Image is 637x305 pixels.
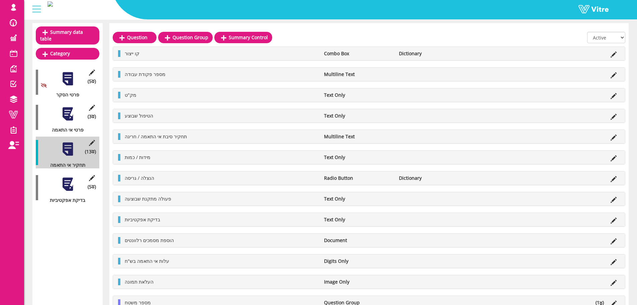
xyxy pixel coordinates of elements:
[88,78,96,85] span: (5 )
[321,175,396,181] li: Radio Button
[36,91,94,98] div: פרטי הסקר
[36,162,94,168] div: תחקיר אי התאמה
[125,112,153,119] span: הטיפול שבוצע
[125,154,150,160] span: מידות / כמות
[158,32,213,43] a: Question Group
[125,279,153,285] span: העלאת תמונה
[88,183,96,190] span: (5 )
[36,197,94,204] div: בדיקת אפקטיביות
[321,133,396,140] li: Multiline Text
[36,127,94,133] div: פרטי אי התאמה
[321,92,396,98] li: Text Only
[125,71,166,77] span: מספר פקודת עבודה
[321,216,396,223] li: Text Only
[125,237,174,243] span: הוספת מסמכים רלוונטים
[321,50,396,57] li: Combo Box
[125,216,160,223] span: בדיקת אפקטיביות
[321,258,396,264] li: Digits Only
[396,50,470,57] li: Dictionary
[321,279,396,285] li: Image Only
[88,113,96,120] span: (3 )
[214,32,272,43] a: Summary Control
[113,32,156,43] a: Question
[321,237,396,244] li: Document
[125,92,136,98] span: מק"ט
[321,112,396,119] li: Text Only
[125,50,139,57] span: קו ייצור
[321,71,396,78] li: Multiline Text
[396,175,470,181] li: Dictionary
[36,26,99,45] a: Summary data table
[47,1,53,7] img: 63bc81e7-6da2-4be9-a766-b6d34d0145b3.png
[125,258,169,264] span: עלות אי התאמה בש"ח
[36,48,99,59] a: Category
[85,148,96,155] span: (13 )
[125,133,187,140] span: תחקיר סיבת אי התאמה / חריגה
[125,175,154,181] span: הנצלה / גריסה
[321,154,396,161] li: Text Only
[321,196,396,202] li: Text Only
[125,196,171,202] span: פעולה מתקנת שבוצעה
